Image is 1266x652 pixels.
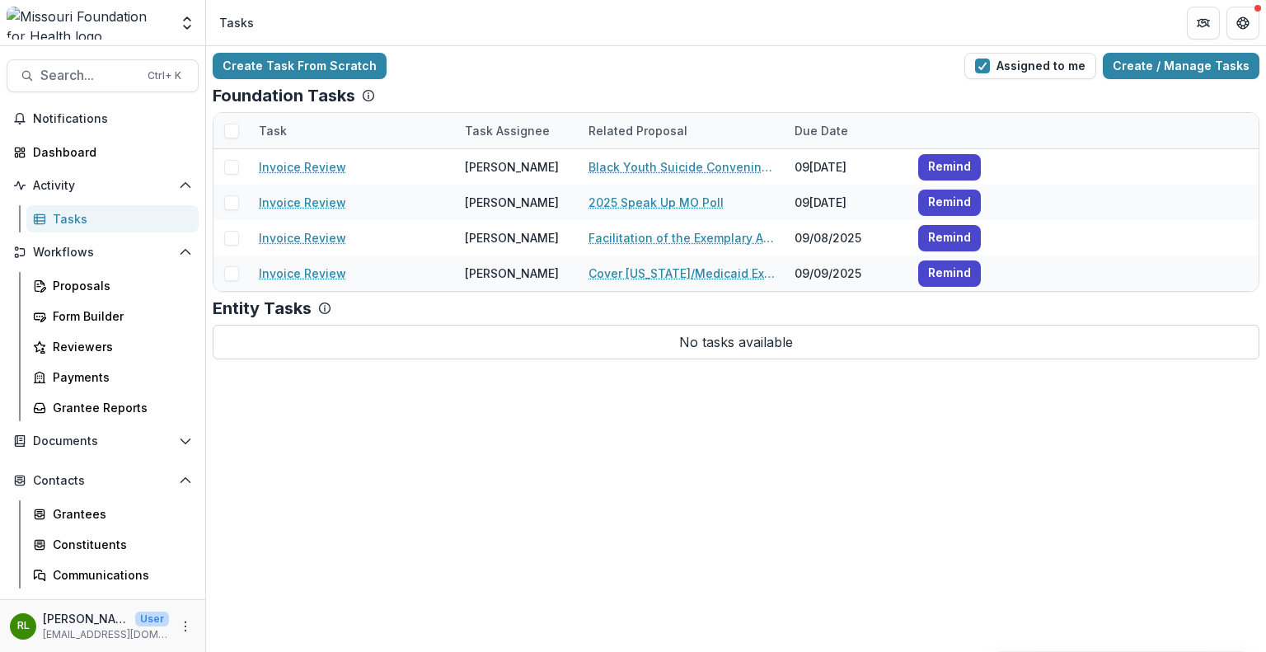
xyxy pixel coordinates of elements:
[7,239,199,265] button: Open Workflows
[53,307,185,325] div: Form Builder
[918,225,981,251] button: Remind
[7,467,199,494] button: Open Contacts
[465,158,559,176] div: [PERSON_NAME]
[918,260,981,287] button: Remind
[588,265,775,282] a: Cover [US_STATE]/Medicaid Expansion & Rural Unhoused Call Centers
[465,229,559,246] div: [PERSON_NAME]
[26,531,199,558] a: Constituents
[219,14,254,31] div: Tasks
[785,220,908,256] div: 09/08/2025
[785,122,858,139] div: Due Date
[7,138,199,166] a: Dashboard
[7,595,199,622] button: Open Data & Reporting
[43,627,169,642] p: [EMAIL_ADDRESS][DOMAIN_NAME]
[17,621,30,631] div: Rebekah Lerch
[1103,53,1259,79] a: Create / Manage Tasks
[26,500,199,528] a: Grantees
[33,474,172,488] span: Contacts
[213,325,1259,359] p: No tasks available
[40,68,138,83] span: Search...
[176,7,199,40] button: Open entity switcher
[918,190,981,216] button: Remind
[7,428,199,454] button: Open Documents
[26,333,199,360] a: Reviewers
[249,113,455,148] div: Task
[785,113,908,148] div: Due Date
[455,113,579,148] div: Task Assignee
[918,154,981,181] button: Remind
[785,149,908,185] div: 09[DATE]
[7,172,199,199] button: Open Activity
[26,561,199,589] a: Communications
[33,179,172,193] span: Activity
[213,298,312,318] p: Entity Tasks
[53,277,185,294] div: Proposals
[33,112,192,126] span: Notifications
[33,434,172,448] span: Documents
[455,122,560,139] div: Task Assignee
[465,265,559,282] div: [PERSON_NAME]
[26,205,199,232] a: Tasks
[26,272,199,299] a: Proposals
[7,7,169,40] img: Missouri Foundation for Health logo
[53,210,185,227] div: Tasks
[465,194,559,211] div: [PERSON_NAME]
[176,617,195,636] button: More
[135,612,169,626] p: User
[579,113,785,148] div: Related Proposal
[33,246,172,260] span: Workflows
[7,106,199,132] button: Notifications
[33,143,185,161] div: Dashboard
[1226,7,1259,40] button: Get Help
[26,364,199,391] a: Payments
[579,122,697,139] div: Related Proposal
[213,11,260,35] nav: breadcrumb
[785,256,908,291] div: 09/09/2025
[53,338,185,355] div: Reviewers
[785,185,908,220] div: 09[DATE]
[53,536,185,553] div: Constituents
[53,368,185,386] div: Payments
[588,229,775,246] a: Facilitation of the Exemplary Advocate Cohort
[43,610,129,627] p: [PERSON_NAME]
[26,303,199,330] a: Form Builder
[964,53,1096,79] button: Assigned to me
[53,566,185,584] div: Communications
[588,194,724,211] a: 2025 Speak Up MO Poll
[144,67,185,85] div: Ctrl + K
[53,399,185,416] div: Grantee Reports
[53,505,185,523] div: Grantees
[213,86,355,106] p: Foundation Tasks
[7,59,199,92] button: Search...
[249,122,297,139] div: Task
[1187,7,1220,40] button: Partners
[213,53,387,79] a: Create Task From Scratch
[588,158,775,176] a: Black Youth Suicide Convening Design and Facilitation
[26,394,199,421] a: Grantee Reports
